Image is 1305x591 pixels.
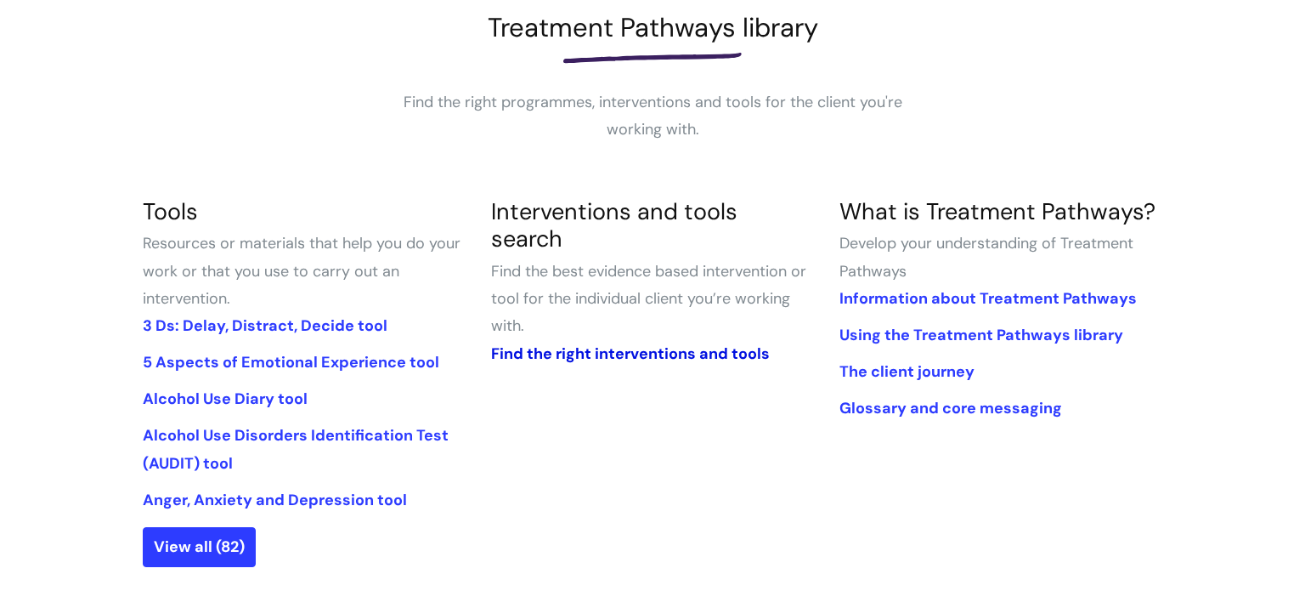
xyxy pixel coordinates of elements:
a: Glossary and core messaging [839,398,1062,418]
span: Resources or materials that help you do your work or that you use to carry out an intervention. [143,233,460,309]
a: Alcohol Use Disorders Identification Test (AUDIT) tool [143,425,449,473]
p: Find the right programmes, interventions and tools for the client you're working with. [398,88,907,144]
span: Find the best evidence based intervention or tool for the individual client you’re working with. [491,261,806,337]
a: Alcohol Use Diary tool [143,389,308,409]
a: Information about Treatment Pathways [839,288,1137,309]
a: Using the Treatment Pathways library [839,325,1123,345]
a: Find the right interventions and tools [491,344,770,364]
a: View all (82) [143,527,256,566]
a: What is Treatment Pathways? [839,196,1155,226]
h1: Treatment Pathways library [143,12,1162,43]
a: The client journey [839,361,975,382]
span: Develop your understanding of Treatment Pathways [839,233,1133,281]
a: 3 Ds: Delay, Distract, Decide tool [143,315,387,336]
a: 5 Aspects of Emotional Experience tool [143,352,439,372]
a: Interventions and tools search [491,196,737,253]
a: Anger, Anxiety and Depression tool [143,490,407,510]
a: Tools [143,196,198,226]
